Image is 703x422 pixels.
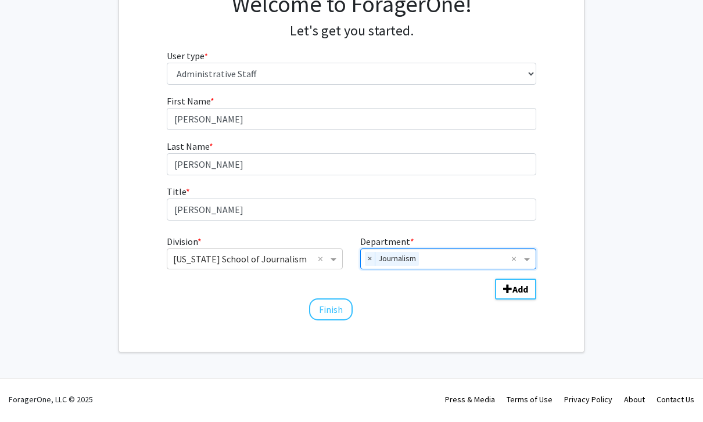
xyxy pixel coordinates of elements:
[167,251,343,272] ng-select: Division
[167,189,186,200] span: Title
[512,286,528,298] b: Add
[365,255,375,269] span: ×
[167,52,208,66] label: User type
[445,397,495,407] a: Press & Media
[9,370,49,413] iframe: Chat
[318,255,328,269] span: Clear all
[375,255,419,269] span: Journalism
[564,397,612,407] a: Privacy Policy
[657,397,694,407] a: Contact Us
[158,237,351,272] div: Division
[495,282,536,302] button: Add Division/Department
[511,255,521,269] span: Clear all
[351,237,545,272] div: Department
[360,251,536,272] ng-select: Department
[167,26,537,42] h4: Let's get you started.
[507,397,553,407] a: Terms of Use
[167,98,210,110] span: First Name
[309,301,353,323] button: Finish
[167,143,209,155] span: Last Name
[624,397,645,407] a: About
